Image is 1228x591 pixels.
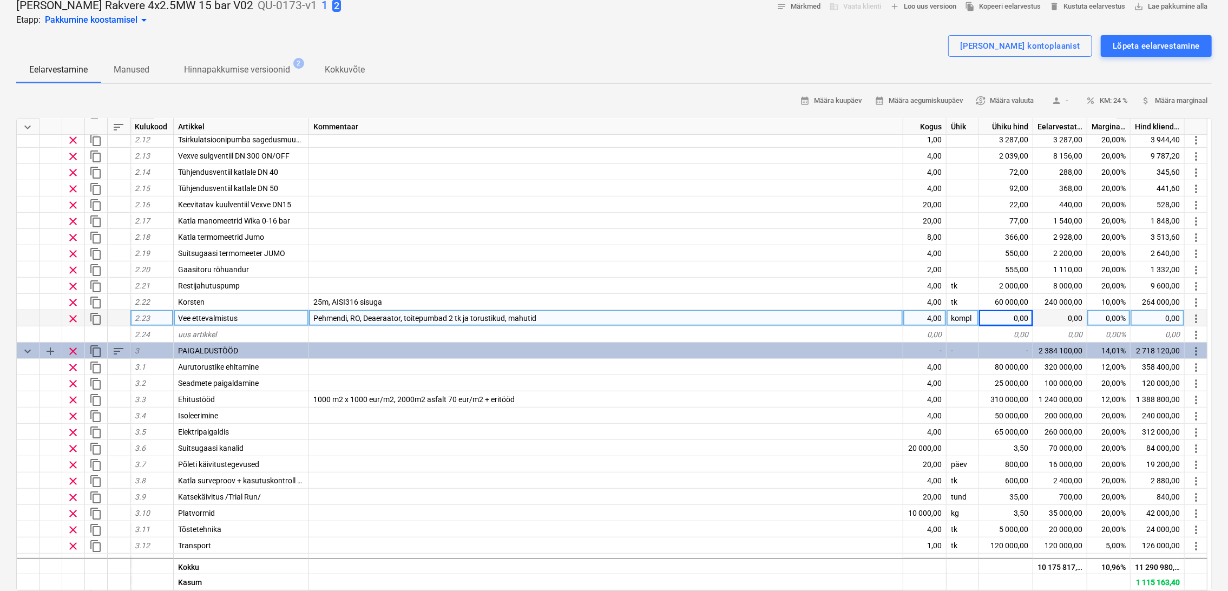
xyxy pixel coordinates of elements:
[903,521,947,537] div: 4,00
[979,554,1033,570] div: 0,00
[903,132,947,148] div: 1,00
[1087,537,1131,554] div: 5,00%
[1049,1,1125,13] span: Kustuta eelarvestus
[1087,261,1131,278] div: 20,00%
[947,505,979,521] div: kg
[1087,359,1131,375] div: 12,00%
[875,95,963,107] span: Määra aegumiskuupäev
[1033,326,1087,343] div: 0,00
[947,456,979,472] div: päev
[67,312,80,325] span: Eemalda rida
[903,489,947,505] div: 20,00
[979,537,1033,554] div: 120 000,00
[777,1,820,13] span: Märkmed
[979,245,1033,261] div: 550,00
[947,310,979,326] div: kompl
[1190,507,1203,520] span: Rohkem toiminguid
[1141,95,1207,107] span: Määra marginaal
[178,168,278,176] span: Tühjendusventiil katlale DN 40
[1033,359,1087,375] div: 320 000,00
[1131,537,1185,554] div: 126 000,00
[67,523,80,536] span: Eemalda rida
[89,361,102,374] span: Dubleeri rida
[1087,521,1131,537] div: 20,00%
[67,182,80,195] span: Eemalda rida
[1131,180,1185,196] div: 441,60
[1190,329,1203,342] span: Rohkem toiminguid
[903,505,947,521] div: 10 000,00
[1033,557,1087,574] div: 10 175 817,00
[1033,132,1087,148] div: 3 287,00
[178,135,312,144] span: Tsirkulatsioonipumba sagedusmuundur
[1131,472,1185,489] div: 2 880,00
[1087,424,1131,440] div: 20,00%
[1190,134,1203,147] span: Rohkem toiminguid
[67,393,80,406] span: Eemalda rida
[1190,231,1203,244] span: Rohkem toiminguid
[67,491,80,504] span: Eemalda rida
[67,458,80,471] span: Eemalda rida
[89,507,102,520] span: Dubleeri rida
[89,442,102,455] span: Dubleeri rida
[89,150,102,163] span: Dubleeri rida
[979,148,1033,164] div: 2 039,00
[1131,278,1185,294] div: 9 600,00
[1087,294,1131,310] div: 10,00%
[903,261,947,278] div: 2,00
[903,472,947,489] div: 4,00
[903,245,947,261] div: 4,00
[1087,229,1131,245] div: 20,00%
[1131,261,1185,278] div: 1 332,00
[1131,326,1185,343] div: 0,00
[903,537,947,554] div: 1,00
[1190,442,1203,455] span: Rohkem toiminguid
[174,557,309,574] div: Kokku
[1033,213,1087,229] div: 1 540,00
[979,164,1033,180] div: 72,00
[1190,523,1203,536] span: Rohkem toiminguid
[89,345,102,358] span: Dubleeri kategooriat
[796,93,866,109] button: Määra kuupäev
[1190,540,1203,553] span: Rohkem toiminguid
[979,440,1033,456] div: 3,50
[1033,440,1087,456] div: 70 000,00
[293,58,304,69] span: 2
[947,489,979,505] div: tund
[1190,475,1203,488] span: Rohkem toiminguid
[1190,458,1203,471] span: Rohkem toiminguid
[1033,456,1087,472] div: 16 000,00
[29,63,88,76] p: Eelarvestamine
[903,196,947,213] div: 20,00
[1047,95,1073,107] span: -
[1087,489,1131,505] div: 20,00%
[67,231,80,244] span: Eemalda rida
[21,345,34,358] span: Ahenda kategooria
[971,93,1038,109] button: Määra valuuta
[1033,424,1087,440] div: 260 000,00
[89,134,102,147] span: Dubleeri rida
[903,456,947,472] div: 20,00
[67,540,80,553] span: Eemalda rida
[16,14,41,27] p: Etapp:
[1131,391,1185,408] div: 1 388 800,00
[1131,557,1185,574] div: 11 290 980,40
[1190,264,1203,277] span: Rohkem toiminguid
[1033,375,1087,391] div: 100 000,00
[1033,489,1087,505] div: 700,00
[1131,424,1185,440] div: 312 000,00
[1134,2,1144,11] span: save_alt
[947,343,979,359] div: -
[903,148,947,164] div: 4,00
[1131,574,1185,590] div: 1 115 163,40
[89,166,102,179] span: Dubleeri rida
[1033,229,1087,245] div: 2 928,00
[1131,440,1185,456] div: 84 000,00
[1033,391,1087,408] div: 1 240 000,00
[1190,393,1203,406] span: Rohkem toiminguid
[89,426,102,439] span: Dubleeri rida
[903,375,947,391] div: 4,00
[89,264,102,277] span: Dubleeri rida
[979,180,1033,196] div: 92,00
[89,280,102,293] span: Dubleeri rida
[174,119,309,135] div: Artikkel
